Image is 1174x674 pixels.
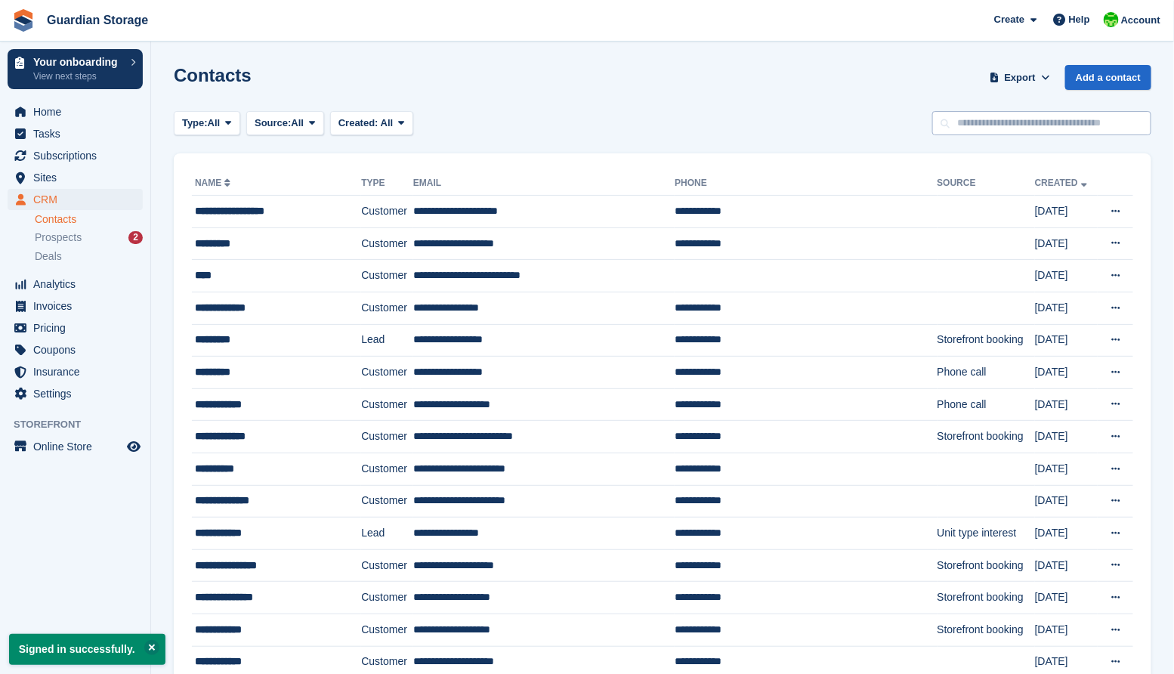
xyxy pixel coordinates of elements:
td: [DATE] [1035,582,1098,614]
span: Type: [182,116,208,131]
a: menu [8,101,143,122]
a: menu [8,274,143,295]
span: Home [33,101,124,122]
td: Customer [361,549,413,582]
a: menu [8,189,143,210]
a: Prospects 2 [35,230,143,246]
a: Guardian Storage [41,8,154,32]
button: Created: All [330,111,413,136]
td: Customer [361,227,413,260]
td: [DATE] [1035,196,1098,228]
span: Prospects [35,230,82,245]
td: [DATE] [1035,292,1098,324]
th: Type [361,172,413,196]
a: Name [195,178,233,188]
td: [DATE] [1035,518,1098,550]
td: Storefront booking [938,614,1035,646]
td: Lead [361,518,413,550]
img: stora-icon-8386f47178a22dfd0bd8f6a31ec36ba5ce8667c1dd55bd0f319d3a0aa187defe.svg [12,9,35,32]
h1: Contacts [174,65,252,85]
td: Unit type interest [938,518,1035,550]
td: Customer [361,453,413,485]
td: Customer [361,388,413,421]
td: [DATE] [1035,227,1098,260]
a: menu [8,436,143,457]
a: menu [8,295,143,317]
a: menu [8,383,143,404]
td: [DATE] [1035,614,1098,646]
a: menu [8,317,143,339]
td: Phone call [938,388,1035,421]
a: menu [8,123,143,144]
td: Customer [361,196,413,228]
span: Coupons [33,339,124,360]
span: Settings [33,383,124,404]
td: Customer [361,357,413,389]
span: All [208,116,221,131]
td: Customer [361,421,413,453]
td: Customer [361,582,413,614]
span: Create [994,12,1024,27]
a: Contacts [35,212,143,227]
span: Online Store [33,436,124,457]
td: Storefront booking [938,421,1035,453]
div: 2 [128,231,143,244]
a: Add a contact [1065,65,1151,90]
td: Storefront booking [938,324,1035,357]
a: Preview store [125,437,143,456]
span: Help [1069,12,1090,27]
span: Sites [33,167,124,188]
span: Insurance [33,361,124,382]
span: Export [1005,70,1036,85]
td: Storefront booking [938,582,1035,614]
span: Tasks [33,123,124,144]
span: Subscriptions [33,145,124,166]
button: Type: All [174,111,240,136]
a: Your onboarding View next steps [8,49,143,89]
td: [DATE] [1035,421,1098,453]
td: [DATE] [1035,549,1098,582]
td: [DATE] [1035,357,1098,389]
th: Source [938,172,1035,196]
td: Customer [361,614,413,646]
span: Pricing [33,317,124,339]
th: Email [413,172,675,196]
span: Invoices [33,295,124,317]
span: Account [1121,13,1160,28]
a: menu [8,167,143,188]
a: menu [8,339,143,360]
span: Deals [35,249,62,264]
span: Source: [255,116,291,131]
p: Your onboarding [33,57,123,67]
span: Created: [338,117,378,128]
td: Customer [361,260,413,292]
button: Source: All [246,111,324,136]
td: Lead [361,324,413,357]
p: View next steps [33,70,123,83]
span: All [381,117,394,128]
td: Storefront booking [938,549,1035,582]
td: Customer [361,292,413,324]
span: All [292,116,304,131]
th: Phone [675,172,937,196]
td: [DATE] [1035,260,1098,292]
a: Created [1035,178,1090,188]
a: menu [8,145,143,166]
span: Analytics [33,274,124,295]
td: [DATE] [1035,388,1098,421]
p: Signed in successfully. [9,634,165,665]
button: Export [987,65,1053,90]
td: Phone call [938,357,1035,389]
span: Storefront [14,417,150,432]
img: Andrew Kinakin [1104,12,1119,27]
a: menu [8,361,143,382]
a: Deals [35,249,143,264]
td: Customer [361,485,413,518]
td: [DATE] [1035,453,1098,485]
td: [DATE] [1035,324,1098,357]
span: CRM [33,189,124,210]
td: [DATE] [1035,485,1098,518]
